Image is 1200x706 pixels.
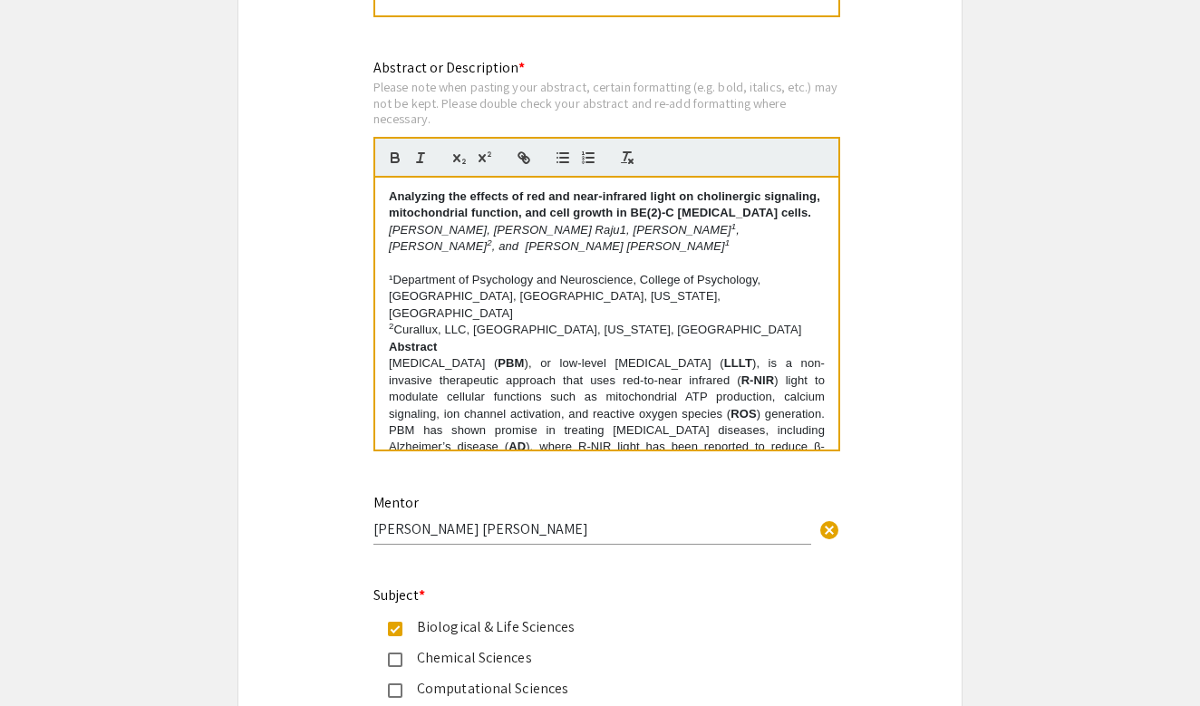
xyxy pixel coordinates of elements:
[402,616,783,638] div: Biological & Life Sciences
[389,223,731,237] em: [PERSON_NAME], [PERSON_NAME] Raju1, [PERSON_NAME]
[389,223,743,253] em: , [PERSON_NAME]
[373,585,425,604] mat-label: Subject
[14,624,77,692] iframe: Chat
[389,340,438,353] strong: Abstract
[731,407,756,421] strong: ROS
[498,356,524,370] strong: PBM
[811,511,847,547] button: Clear
[389,355,825,556] p: [MEDICAL_DATA] ( ), or low-level [MEDICAL_DATA] ( ), is a non-invasive therapeutic approach that ...
[725,237,731,247] em: 1
[373,493,419,512] mat-label: Mentor
[731,221,737,231] em: 1
[389,272,825,322] p: ¹Department of Psychology and Neuroscience, College of Psychology, [GEOGRAPHIC_DATA], [GEOGRAPHIC...
[724,356,752,370] strong: LLLT
[373,58,525,77] mat-label: Abstract or Description
[741,373,775,387] strong: R-NIR
[389,189,824,219] strong: Analyzing the effects of red and near-infrared light on cholinergic signaling, mitochondrial func...
[818,519,840,541] span: cancel
[487,237,492,247] em: 2
[373,519,811,538] input: Type Here
[389,321,394,331] sup: 2
[373,79,840,127] div: Please note when pasting your abstract, certain formatting (e.g. bold, italics, etc.) may not be ...
[402,647,783,669] div: Chemical Sciences
[402,678,783,700] div: Computational Sciences
[389,322,825,338] p: Curallux, LLC, [GEOGRAPHIC_DATA], [US_STATE], [GEOGRAPHIC_DATA]
[492,239,725,253] em: , and [PERSON_NAME] [PERSON_NAME]
[508,440,526,453] strong: AD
